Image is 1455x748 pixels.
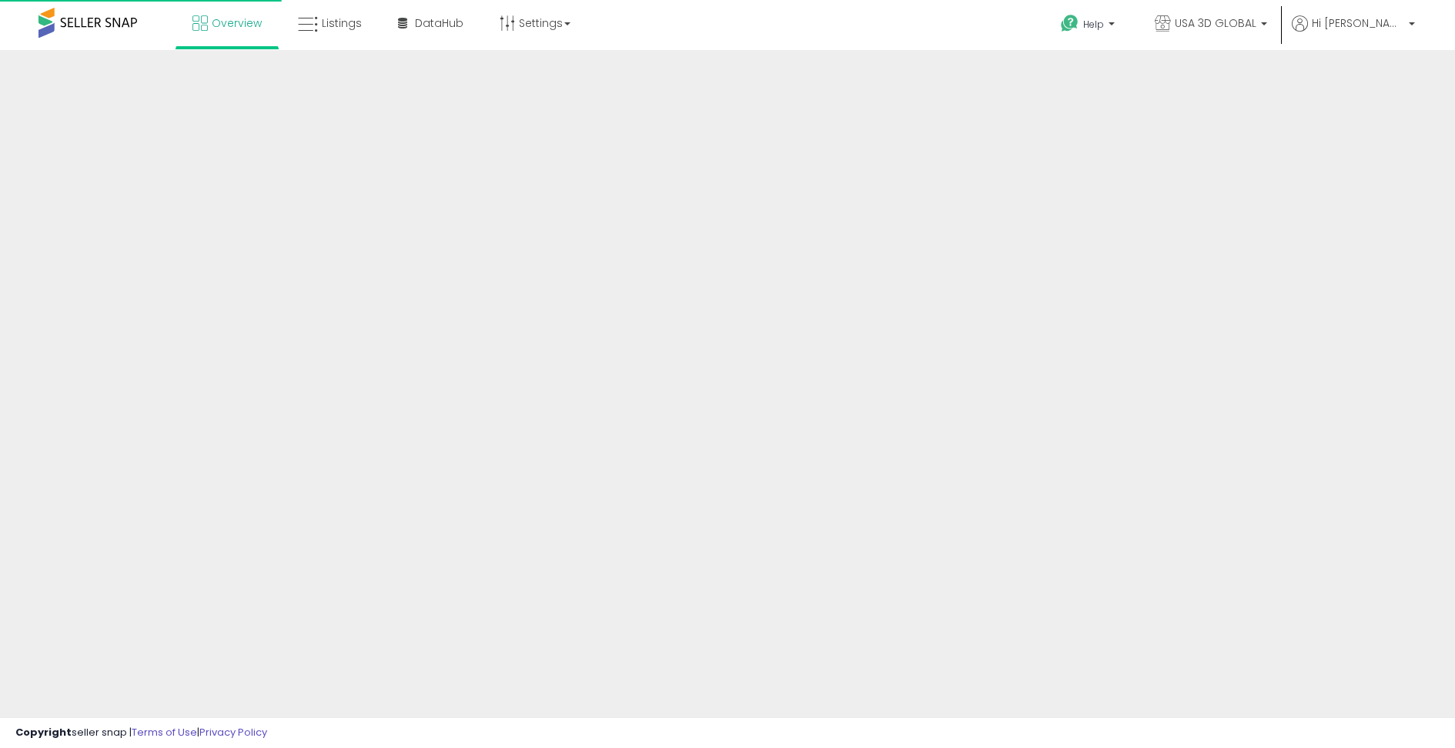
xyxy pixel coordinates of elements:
[1312,15,1404,31] span: Hi [PERSON_NAME]
[1060,14,1079,33] i: Get Help
[415,15,463,31] span: DataHub
[322,15,362,31] span: Listings
[1049,2,1130,50] a: Help
[212,15,262,31] span: Overview
[1292,15,1415,50] a: Hi [PERSON_NAME]
[1083,18,1104,31] span: Help
[1175,15,1256,31] span: USA 3D GLOBAL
